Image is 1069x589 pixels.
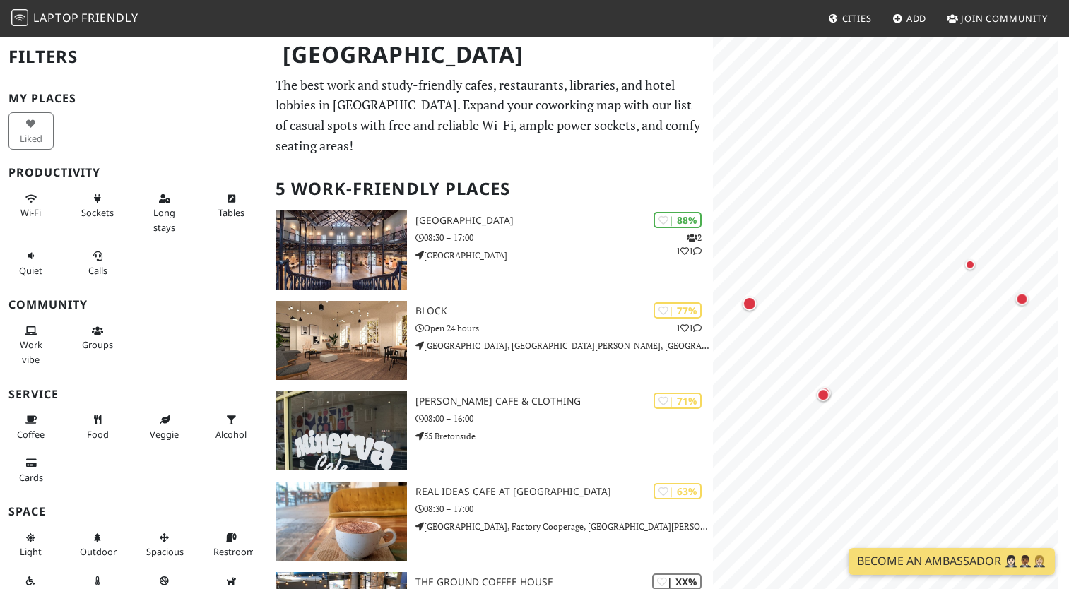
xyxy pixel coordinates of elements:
span: Natural light [20,545,42,558]
span: Coffee [17,428,45,441]
span: Add [906,12,927,25]
h3: BLOCK [415,305,712,317]
a: BLOCK | 77% 11 BLOCK Open 24 hours [GEOGRAPHIC_DATA], [GEOGRAPHIC_DATA][PERSON_NAME], [GEOGRAPHIC... [267,301,712,380]
span: Laptop [33,10,79,25]
div: Map marker [1012,290,1031,308]
a: Minerva cafe & clothing | 71% [PERSON_NAME] cafe & clothing 08:00 – 16:00 55 Bretonside [267,391,712,470]
h3: The Ground Coffee House [415,576,712,588]
button: Outdoor [76,526,121,564]
img: BLOCK [276,301,407,380]
span: Long stays [153,206,175,233]
h3: Service [8,388,259,401]
span: Stable Wi-Fi [20,206,41,219]
img: LaptopFriendly [11,9,28,26]
h3: Real Ideas Cafe at [GEOGRAPHIC_DATA] [415,486,712,498]
span: Food [87,428,109,441]
h3: Productivity [8,166,259,179]
span: Join Community [961,12,1048,25]
p: [GEOGRAPHIC_DATA], Factory Cooperage, [GEOGRAPHIC_DATA][PERSON_NAME], [GEOGRAPHIC_DATA], PL1 3RP.... [415,520,712,533]
span: People working [20,338,42,365]
button: Light [8,526,54,564]
div: | 71% [654,393,702,409]
span: Spacious [146,545,184,558]
h3: Community [8,298,259,311]
p: 08:30 – 17:00 [415,502,712,516]
h2: 5 Work-Friendly Places [276,167,704,210]
a: Real Ideas Cafe at Ocean Studios | 63% Real Ideas Cafe at [GEOGRAPHIC_DATA] 08:30 – 17:00 [GEOGRA... [267,482,712,561]
button: Coffee [8,408,54,446]
h2: Filters [8,35,259,78]
p: The best work and study-friendly cafes, restaurants, libraries, and hotel lobbies in [GEOGRAPHIC_... [276,75,704,156]
button: Alcohol [209,408,254,446]
a: Join Community [941,6,1053,31]
p: 2 1 1 [676,231,702,258]
span: Work-friendly tables [218,206,244,219]
button: Calls [76,244,121,282]
button: Long stays [142,187,187,239]
button: Cards [8,451,54,489]
button: Work vibe [8,319,54,371]
span: Cities [842,12,872,25]
p: 08:30 – 17:00 [415,231,712,244]
p: 08:00 – 16:00 [415,412,712,425]
h1: [GEOGRAPHIC_DATA] [271,35,709,74]
div: Map marker [815,384,834,403]
div: Map marker [962,256,979,273]
span: Friendly [81,10,138,25]
a: Add [887,6,933,31]
span: Video/audio calls [88,264,107,277]
img: Market Hall [276,210,407,290]
span: Power sockets [81,206,114,219]
button: Tables [209,187,254,225]
img: Minerva cafe & clothing [276,391,407,470]
h3: Space [8,505,259,518]
button: Food [76,408,121,446]
h3: [PERSON_NAME] cafe & clothing [415,395,712,407]
h3: [GEOGRAPHIC_DATA] [415,215,712,227]
p: [GEOGRAPHIC_DATA] [415,249,712,262]
p: 1 1 [676,321,702,335]
a: Cities [822,6,878,31]
div: | 88% [654,212,702,228]
img: Real Ideas Cafe at Ocean Studios [276,482,407,561]
div: Map marker [739,293,759,313]
button: Sockets [76,187,121,225]
p: [GEOGRAPHIC_DATA], [GEOGRAPHIC_DATA][PERSON_NAME], [GEOGRAPHIC_DATA] [415,339,712,352]
span: Veggie [150,428,179,441]
span: Outdoor area [80,545,117,558]
a: Market Hall | 88% 211 [GEOGRAPHIC_DATA] 08:30 – 17:00 [GEOGRAPHIC_DATA] [267,210,712,290]
span: Credit cards [19,471,43,484]
a: Become an Ambassador 🤵🏻‍♀️🤵🏾‍♂️🤵🏼‍♀️ [849,548,1055,575]
div: | 77% [654,302,702,319]
a: LaptopFriendly LaptopFriendly [11,6,138,31]
button: Wi-Fi [8,187,54,225]
p: Open 24 hours [415,321,712,335]
button: Restroom [209,526,254,564]
span: Quiet [19,264,42,277]
div: | 63% [654,483,702,499]
span: Group tables [82,338,113,351]
button: Quiet [8,244,54,282]
button: Veggie [142,408,187,446]
p: 55 Bretonside [415,429,712,443]
button: Spacious [142,526,187,564]
span: Restroom [213,545,255,558]
button: Groups [76,319,121,357]
h3: My Places [8,92,259,105]
div: Map marker [814,386,832,404]
span: Alcohol [215,428,247,441]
